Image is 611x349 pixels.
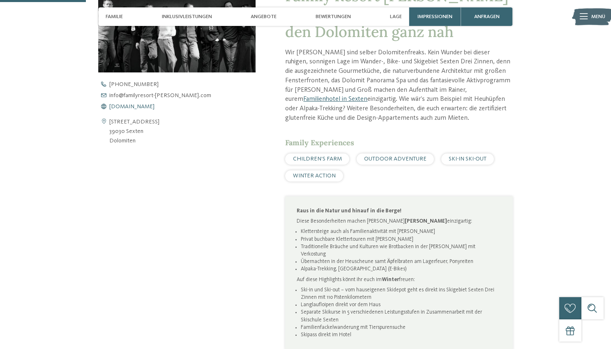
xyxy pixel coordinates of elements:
[382,277,399,282] strong: Winter
[106,14,123,20] span: Familie
[301,236,502,243] li: Privat buchbare Klettertouren mit [PERSON_NAME]
[251,14,277,20] span: Angebote
[109,93,211,98] span: info@ familyresort-[PERSON_NAME]. com
[301,258,502,265] li: Übernachten in der Heuscheune samt Äpfelbraten am Lagerfeuer, Ponyreiten
[316,14,351,20] span: Bewertungen
[449,156,486,162] span: SKI-IN SKI-OUT
[301,265,502,273] li: Alpaka-Trekking, [GEOGRAPHIC_DATA] (E-Bikes)
[162,14,212,20] span: Inklusivleistungen
[301,243,502,258] li: Traditionelle Bräuche und Kulturen wie Brotbacken in der [PERSON_NAME] mit Verkostung
[390,14,402,20] span: Lage
[301,309,502,323] li: Separate Skikurse in 5 verschiedenen Leistungsstufen in Zusammenarbeit mit der Skischule Sexten
[364,156,427,162] span: OUTDOOR ADVENTURE
[301,286,502,301] li: Ski-in und Ski-out – vom hauseigenen Skidepot geht es direkt ins Skigebiet Sexten Drei Zinnen mit...
[303,96,367,102] a: Familienhotel in Sexten
[285,138,354,147] span: Family Experiences
[405,219,447,224] strong: [PERSON_NAME]
[301,324,502,331] li: Familienfackelwanderung mit Tierspurensuche
[301,301,502,309] li: Langlaufloipen direkt vor dem Haus
[98,93,268,98] a: info@familyresort-[PERSON_NAME].com
[109,104,154,109] span: [DOMAIN_NAME]
[98,81,268,87] a: [PHONE_NUMBER]
[417,14,452,20] span: Impressionen
[293,156,342,162] span: CHILDREN’S FARM
[297,218,502,225] p: Diese Besonderheiten machen [PERSON_NAME] einzigartig:
[109,81,159,87] span: [PHONE_NUMBER]
[285,48,512,123] p: Wir [PERSON_NAME] sind selber Dolomitenfreaks. Kein Wunder bei dieser ruhigen, sonnigen Lage im W...
[297,208,401,214] strong: Raus in die Natur und hinauf in die Berge!
[98,104,268,109] a: [DOMAIN_NAME]
[301,228,502,235] li: Klettersteige auch als Familienaktivität mit [PERSON_NAME]
[474,14,500,20] span: anfragen
[297,276,502,284] p: Auf diese Highlights könnt ihr euch im freuen:
[293,173,336,179] span: WINTER ACTION
[109,117,159,145] address: [STREET_ADDRESS] 39030 Sexten Dolomiten
[301,331,502,339] li: Skipass direkt im Hotel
